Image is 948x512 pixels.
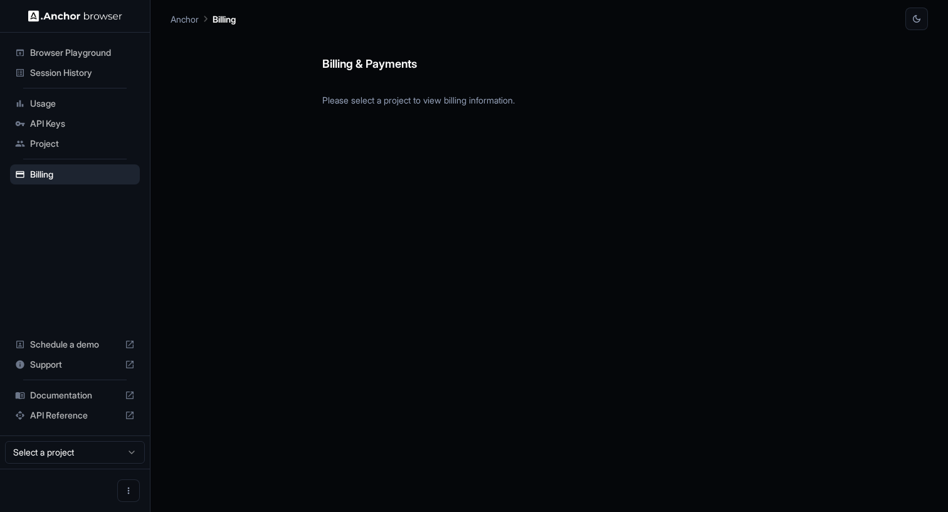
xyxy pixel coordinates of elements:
[322,30,777,73] h6: Billing & Payments
[10,164,140,184] div: Billing
[30,409,120,422] span: API Reference
[30,97,135,110] span: Usage
[10,385,140,405] div: Documentation
[171,12,236,26] nav: breadcrumb
[30,168,135,181] span: Billing
[30,338,120,351] span: Schedule a demo
[10,334,140,355] div: Schedule a demo
[30,67,135,79] span: Session History
[30,137,135,150] span: Project
[117,479,140,502] button: Open menu
[10,405,140,425] div: API Reference
[10,134,140,154] div: Project
[10,93,140,114] div: Usage
[30,117,135,130] span: API Keys
[30,46,135,59] span: Browser Playground
[213,13,236,26] p: Billing
[10,43,140,63] div: Browser Playground
[171,13,199,26] p: Anchor
[10,63,140,83] div: Session History
[322,83,777,107] p: Please select a project to view billing information.
[28,10,122,22] img: Anchor Logo
[30,389,120,402] span: Documentation
[10,355,140,375] div: Support
[10,114,140,134] div: API Keys
[30,358,120,371] span: Support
